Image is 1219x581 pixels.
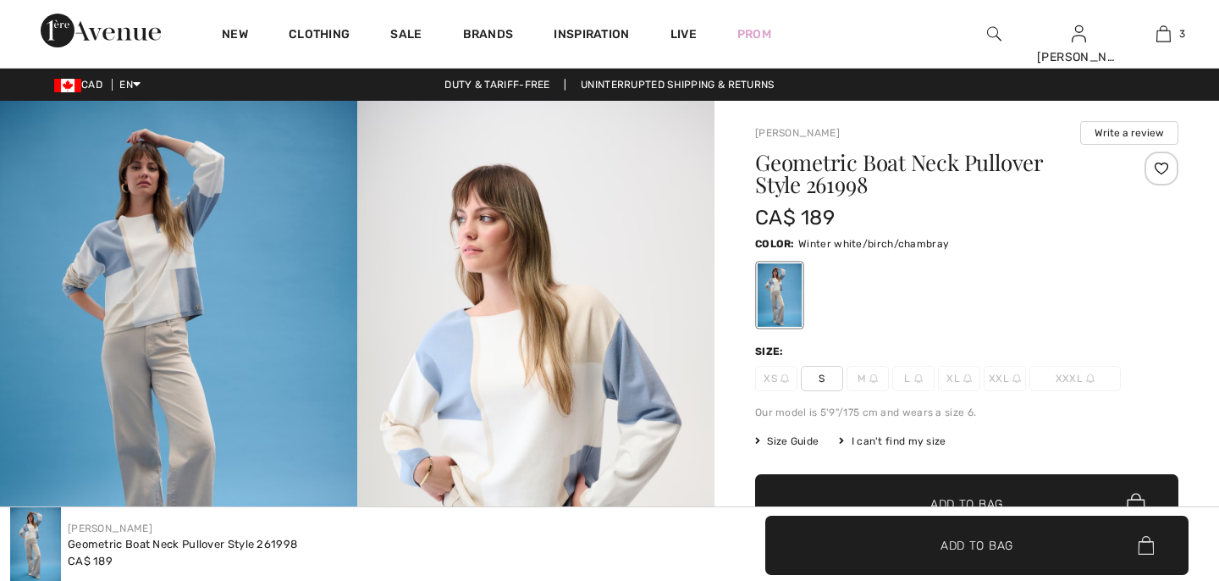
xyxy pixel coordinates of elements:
[755,366,797,391] span: XS
[1086,374,1095,383] img: ring-m.svg
[801,366,843,391] span: S
[222,27,248,45] a: New
[755,127,840,139] a: [PERSON_NAME]
[1080,121,1178,145] button: Write a review
[390,27,422,45] a: Sale
[737,25,771,43] a: Prom
[930,495,1003,513] span: Add to Bag
[54,79,81,92] img: Canadian Dollar
[755,405,1178,420] div: Our model is 5'9"/175 cm and wears a size 6.
[755,434,819,449] span: Size Guide
[68,523,152,534] a: [PERSON_NAME]
[839,434,946,449] div: I can't find my size
[755,344,787,359] div: Size:
[755,474,1178,534] button: Add to Bag
[1037,48,1120,66] div: [PERSON_NAME]
[780,374,789,383] img: ring-m.svg
[1138,536,1154,555] img: Bag.svg
[554,27,629,45] span: Inspiration
[1072,24,1086,44] img: My Info
[41,14,161,47] img: 1ère Avenue
[798,238,949,250] span: Winter white/birch/chambray
[755,238,795,250] span: Color:
[54,79,109,91] span: CAD
[914,374,923,383] img: ring-m.svg
[765,516,1189,575] button: Add to Bag
[940,536,1013,554] span: Add to Bag
[755,152,1108,196] h1: Geometric Boat Neck Pullover Style 261998
[869,374,878,383] img: ring-m.svg
[670,25,697,43] a: Live
[68,536,297,553] div: Geometric Boat Neck Pullover Style 261998
[1127,493,1145,515] img: Bag.svg
[1156,24,1171,44] img: My Bag
[938,366,980,391] span: XL
[463,27,514,45] a: Brands
[847,366,889,391] span: M
[987,24,1001,44] img: search the website
[755,206,835,230] span: CA$ 189
[984,366,1026,391] span: XXL
[1072,25,1086,41] a: Sign In
[1122,24,1205,44] a: 3
[1179,26,1185,41] span: 3
[758,263,802,327] div: Winter white/birch/chambray
[119,79,141,91] span: EN
[963,374,972,383] img: ring-m.svg
[68,555,113,567] span: CA$ 189
[892,366,935,391] span: L
[1012,374,1021,383] img: ring-m.svg
[289,27,350,45] a: Clothing
[1029,366,1121,391] span: XXXL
